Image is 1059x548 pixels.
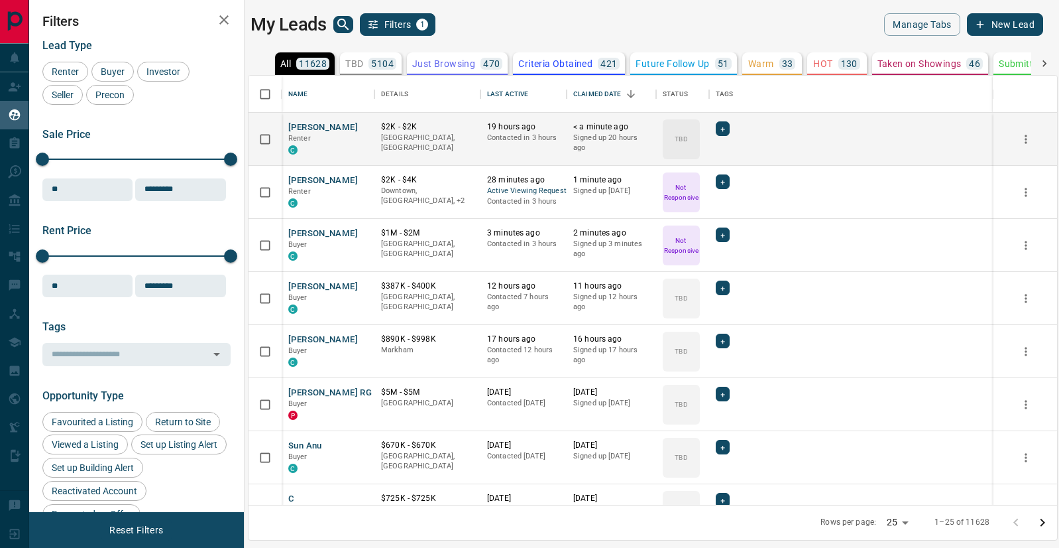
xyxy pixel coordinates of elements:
[288,281,358,293] button: [PERSON_NAME]
[381,133,474,153] p: [GEOGRAPHIC_DATA], [GEOGRAPHIC_DATA]
[841,59,858,68] p: 130
[573,76,622,113] div: Claimed Date
[1016,448,1036,468] button: more
[881,513,913,532] div: 25
[360,13,436,36] button: Filters1
[518,59,592,68] p: Criteria Obtained
[42,85,83,105] div: Seller
[47,439,123,450] span: Viewed a Listing
[381,186,474,206] p: Midtown | Central, Toronto
[101,519,172,541] button: Reset Filters
[573,239,649,259] p: Signed up 3 minutes ago
[412,59,475,68] p: Just Browsing
[487,186,560,197] span: Active Viewing Request
[42,481,146,501] div: Reactivated Account
[288,240,307,249] span: Buyer
[136,439,222,450] span: Set up Listing Alert
[42,389,124,402] span: Opportunity Type
[381,387,474,398] p: $5M - $5M
[288,145,298,155] div: condos.ca
[487,292,560,312] p: Contacted 7 hours ago
[288,174,358,187] button: [PERSON_NAME]
[877,59,962,68] p: Taken on Showings
[782,59,793,68] p: 33
[487,76,528,113] div: Last Active
[381,174,474,186] p: $2K - $4K
[573,174,649,186] p: 1 minute ago
[288,464,298,473] div: condos.ca
[487,196,560,207] p: Contacted in 3 hours
[820,517,876,528] p: Rows per page:
[487,174,560,186] p: 28 minutes ago
[664,182,698,202] p: Not Responsive
[716,440,730,454] div: +
[42,39,92,52] span: Lead Type
[288,452,307,461] span: Buyer
[573,451,649,462] p: Signed up [DATE]
[42,224,91,237] span: Rent Price
[813,59,832,68] p: HOT
[487,451,560,462] p: Contacted [DATE]
[480,76,567,113] div: Last Active
[371,59,394,68] p: 5104
[483,59,500,68] p: 470
[207,345,226,364] button: Open
[288,411,298,420] div: property.ca
[567,76,656,113] div: Claimed Date
[573,387,649,398] p: [DATE]
[282,76,374,113] div: Name
[884,13,960,36] button: Manage Tabs
[42,504,140,524] div: Requested an Offer
[333,16,353,33] button: search button
[1016,129,1036,149] button: more
[288,76,308,113] div: Name
[137,62,190,82] div: Investor
[131,435,227,454] div: Set up Listing Alert
[716,493,730,508] div: +
[288,198,298,208] div: condos.ca
[487,281,560,292] p: 12 hours ago
[675,399,687,409] p: TBD
[716,228,730,242] div: +
[487,133,560,143] p: Contacted in 3 hours
[42,13,231,29] h2: Filters
[288,134,311,143] span: Renter
[288,358,298,367] div: condos.ca
[47,66,84,77] span: Renter
[42,128,91,141] span: Sale Price
[720,387,725,401] span: +
[716,76,734,113] div: Tags
[42,412,142,432] div: Favourited a Listing
[487,334,560,345] p: 17 hours ago
[622,85,640,103] button: Sort
[381,493,474,504] p: $725K - $725K
[663,76,688,113] div: Status
[288,251,298,261] div: condos.ca
[381,398,474,409] p: [GEOGRAPHIC_DATA]
[47,486,142,496] span: Reactivated Account
[487,239,560,249] p: Contacted in 3 hours
[288,493,294,506] button: C
[280,59,291,68] p: All
[656,76,709,113] div: Status
[967,13,1043,36] button: New Lead
[720,494,725,507] span: +
[573,121,649,133] p: < a minute ago
[573,281,649,292] p: 11 hours ago
[381,239,474,259] p: [GEOGRAPHIC_DATA], [GEOGRAPHIC_DATA]
[675,452,687,462] p: TBD
[47,462,139,473] span: Set up Building Alert
[720,175,725,188] span: +
[716,387,730,401] div: +
[573,292,649,312] p: Signed up 12 hours ago
[573,398,649,409] p: Signed up [DATE]
[709,76,993,113] div: Tags
[288,440,322,452] button: Sun Anu
[487,398,560,409] p: Contacted [DATE]
[969,59,980,68] p: 46
[720,334,725,348] span: +
[1016,289,1036,308] button: more
[573,440,649,451] p: [DATE]
[573,334,649,345] p: 16 hours ago
[675,293,687,303] p: TBD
